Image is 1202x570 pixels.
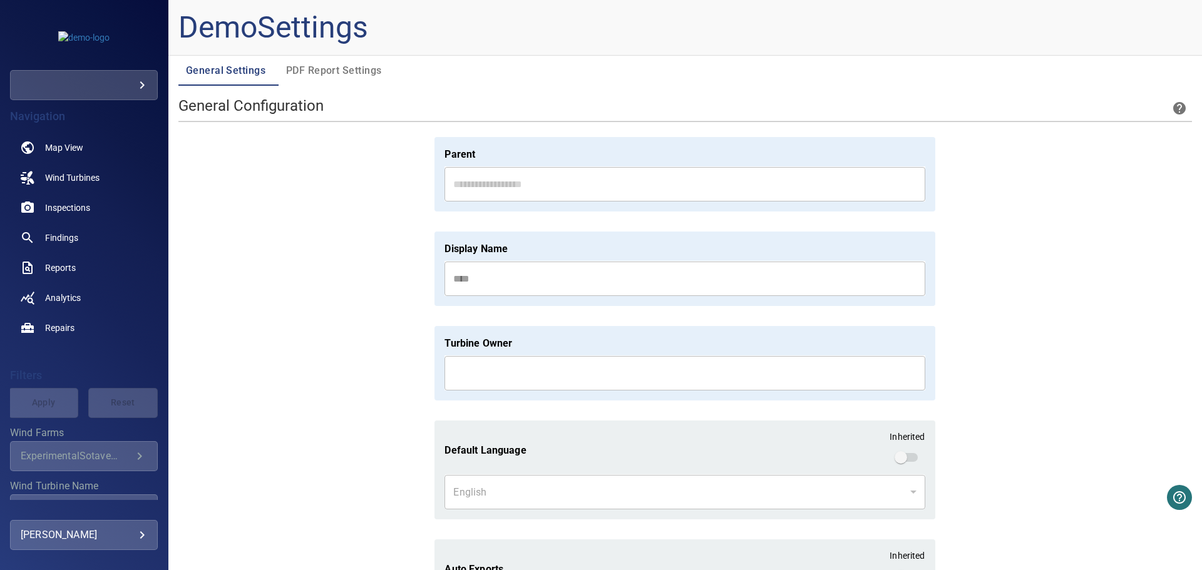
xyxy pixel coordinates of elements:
label: Default language [444,443,526,457]
div: demo [10,70,158,100]
a: analytics noActive [10,283,158,313]
div: [PERSON_NAME] [21,525,147,545]
p: Inherited [890,549,925,562]
span: Repairs [45,322,74,334]
span: Wind Turbines [45,171,100,184]
label: Wind Turbine Name [10,481,158,491]
div: ExperimentalSotavento [21,450,132,462]
p: Inherited [890,430,925,443]
a: reports noActive [10,253,158,283]
span: Inspections [45,201,90,214]
img: demo-logo [58,31,110,44]
a: inspections noActive [10,193,158,223]
span: Reports [45,262,76,274]
div: English [444,474,925,509]
h4: Navigation [10,110,158,123]
div: Wind Turbine Name [10,494,158,524]
label: Turbine Owner [444,336,512,350]
label: parent [444,147,475,161]
a: findings noActive [10,223,158,253]
span: PDF Report Settings [286,62,382,79]
a: repairs noActive [10,313,158,343]
a: windturbines noActive [10,163,158,193]
a: map noActive [10,133,158,163]
label: Display Name [444,242,508,256]
h4: Filters [10,369,158,382]
span: General Settings [186,62,271,79]
span: Analytics [45,292,81,304]
span: Findings [45,232,78,244]
h3: demo Settings [178,10,368,45]
label: Wind Farms [10,428,158,438]
div: Wind Farms [10,441,158,471]
h5: General Configuration [178,96,324,116]
span: Map View [45,141,83,154]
